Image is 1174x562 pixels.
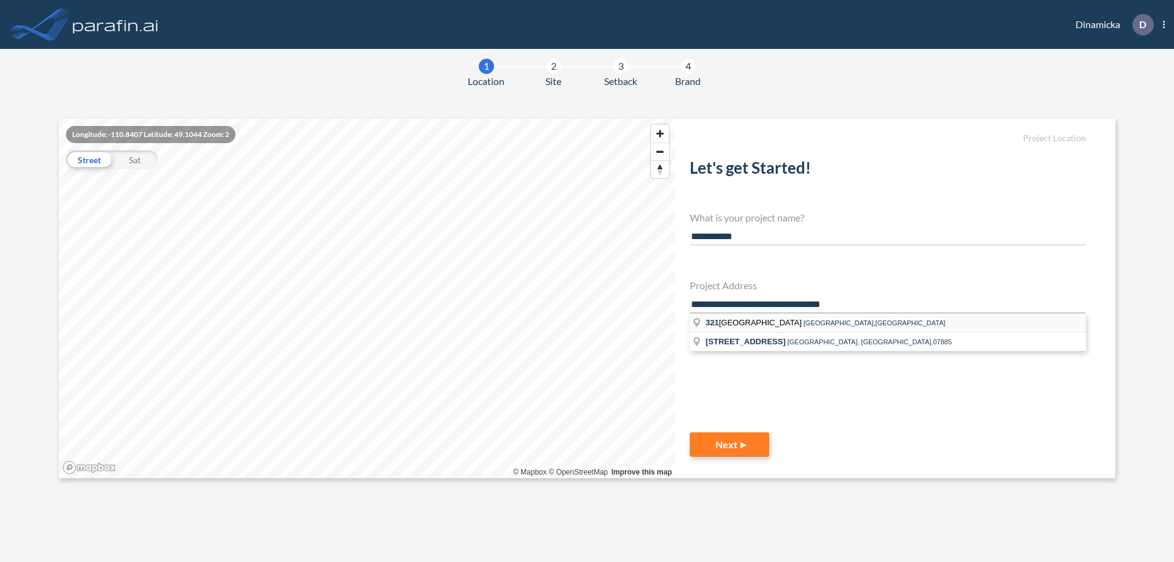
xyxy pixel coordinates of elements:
div: Longitude: -110.8407 Latitude: 49.1044 Zoom: 2 [66,126,235,143]
div: Dinamicka [1057,14,1165,35]
img: logo [70,12,161,37]
span: Reset bearing to north [651,161,669,178]
h5: Project Location [690,133,1086,144]
div: Sat [112,150,158,169]
a: OpenStreetMap [548,468,608,476]
h2: Let's get Started! [690,158,1086,182]
a: Improve this map [611,468,672,476]
button: Zoom in [651,125,669,142]
canvas: Map [59,119,675,478]
span: [GEOGRAPHIC_DATA] [706,318,803,327]
div: 2 [546,59,561,74]
span: [STREET_ADDRESS] [706,337,786,346]
span: Brand [675,74,701,89]
button: Reset bearing to north [651,160,669,178]
span: 321 [706,318,719,327]
p: D [1139,19,1146,30]
button: Zoom out [651,142,669,160]
span: Site [545,74,561,89]
h4: What is your project name? [690,212,1086,223]
a: Mapbox homepage [62,460,116,475]
a: Mapbox [513,468,547,476]
span: Setback [604,74,637,89]
div: Street [66,150,112,169]
span: [GEOGRAPHIC_DATA],[GEOGRAPHIC_DATA] [803,319,945,327]
div: 1 [479,59,494,74]
button: Next [690,432,769,457]
span: Location [468,74,504,89]
span: [GEOGRAPHIC_DATA], [GEOGRAPHIC_DATA],07885 [788,338,952,346]
div: 3 [613,59,629,74]
div: 4 [681,59,696,74]
h4: Project Address [690,279,1086,291]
